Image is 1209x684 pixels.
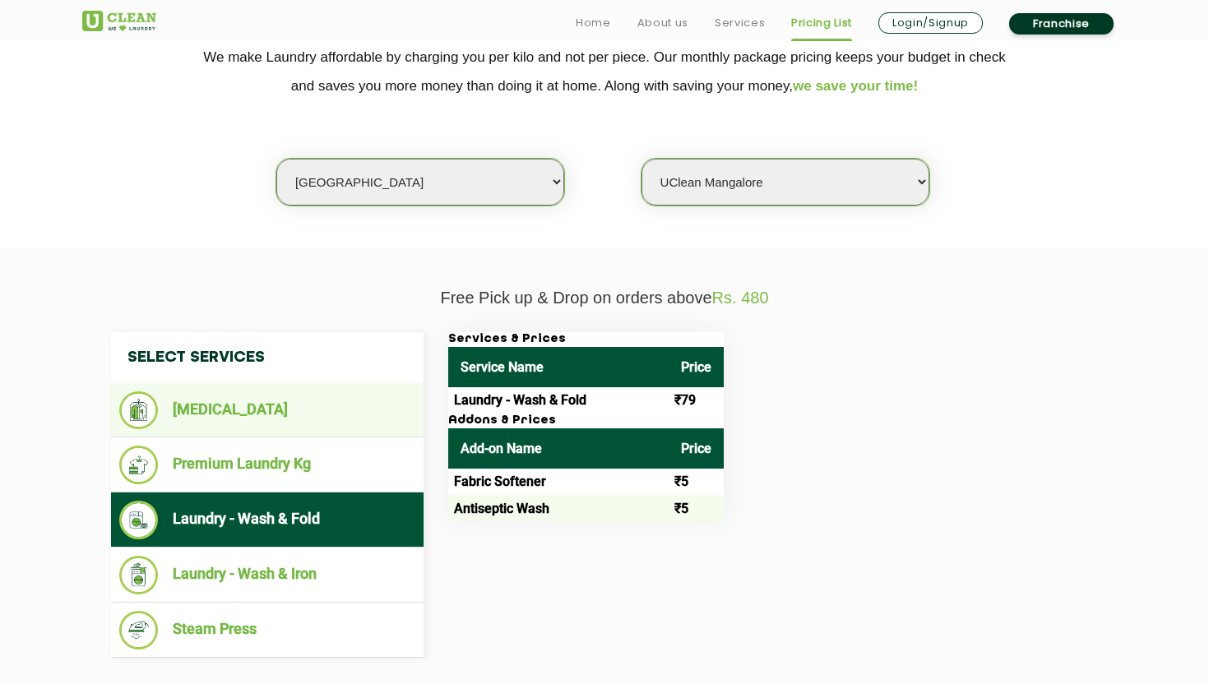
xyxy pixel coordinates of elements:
[82,11,156,31] img: UClean Laundry and Dry Cleaning
[669,347,724,387] th: Price
[878,12,983,34] a: Login/Signup
[712,289,769,307] span: Rs. 480
[448,347,669,387] th: Service Name
[119,556,158,594] img: Laundry - Wash & Iron
[791,13,852,33] a: Pricing List
[669,495,724,521] td: ₹5
[669,428,724,469] th: Price
[448,495,669,521] td: Antiseptic Wash
[637,13,688,33] a: About us
[119,391,415,429] li: [MEDICAL_DATA]
[119,501,158,539] img: Laundry - Wash & Fold
[448,469,669,495] td: Fabric Softener
[111,332,424,383] h4: Select Services
[448,428,669,469] th: Add-on Name
[793,78,918,94] span: we save your time!
[82,43,1127,100] p: We make Laundry affordable by charging you per kilo and not per piece. Our monthly package pricin...
[119,556,415,594] li: Laundry - Wash & Iron
[669,387,724,414] td: ₹79
[119,446,158,484] img: Premium Laundry Kg
[82,289,1127,307] p: Free Pick up & Drop on orders above
[119,501,415,539] li: Laundry - Wash & Fold
[576,13,611,33] a: Home
[1009,13,1114,35] a: Franchise
[119,611,415,649] li: Steam Press
[448,414,724,428] h3: Addons & Prices
[119,611,158,649] img: Steam Press
[715,13,765,33] a: Services
[119,391,158,429] img: Dry Cleaning
[669,469,724,495] td: ₹5
[448,332,724,347] h3: Services & Prices
[119,446,415,484] li: Premium Laundry Kg
[448,387,669,414] td: Laundry - Wash & Fold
